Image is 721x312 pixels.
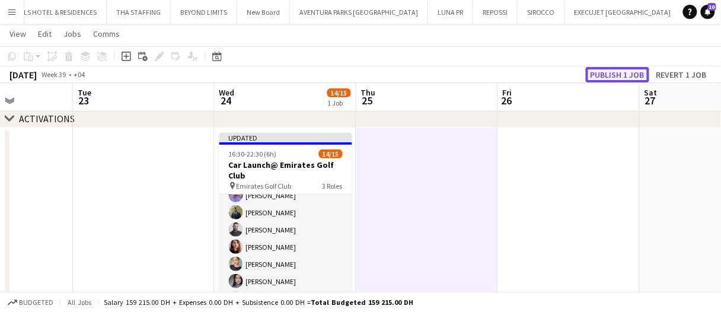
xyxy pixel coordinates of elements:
div: ACTIVATIONS [19,113,75,125]
span: 3 Roles [323,182,343,190]
button: SLS HOTEL & RESIDENCES [11,1,107,24]
button: REPOSSI [473,1,518,24]
a: Comms [88,26,125,42]
span: 25 [359,94,376,107]
span: Week 39 [39,70,69,79]
a: 10 [701,5,715,19]
span: 26 [501,94,512,107]
button: SIROCCO [518,1,565,24]
app-card-role: Host/Hostess45A6/716:30-22:30 (6h)![PERSON_NAME][PERSON_NAME][PERSON_NAME][PERSON_NAME][PERSON_NA... [219,167,352,310]
span: 16:30-22:30 (6h) [229,149,277,158]
span: Edit [38,28,52,39]
a: View [5,26,31,42]
span: Emirates Golf Club [237,182,292,190]
span: Budgeted [19,298,53,307]
span: Wed [219,87,235,98]
span: Tue [78,87,91,98]
app-job-card: Updated16:30-22:30 (6h)14/15Car Launch@ Emirates Golf Club Emirates Golf Club3 RolesHost/Hostess4... [219,133,352,308]
span: 27 [643,94,658,107]
span: 23 [76,94,91,107]
button: THA STAFFING [107,1,171,24]
div: [DATE] [9,69,37,81]
button: Revert 1 job [652,67,712,82]
button: Publish 1 job [586,67,649,82]
span: 24 [218,94,235,107]
a: Jobs [59,26,86,42]
button: New Board [237,1,290,24]
span: Jobs [63,28,81,39]
button: EXECUJET [GEOGRAPHIC_DATA] [565,1,681,24]
button: AVENTURA PARKS [GEOGRAPHIC_DATA] [290,1,428,24]
span: Comms [93,28,120,39]
div: Salary 159 215.00 DH + Expenses 0.00 DH + Subsistence 0.00 DH = [104,298,413,307]
span: 14/15 [327,88,351,97]
span: Total Budgeted 159 215.00 DH [311,298,413,307]
button: LUNA PR [428,1,473,24]
div: 1 Job [328,98,350,107]
button: Budgeted [6,296,55,309]
button: BEYOND LIMITS [171,1,237,24]
a: Edit [33,26,56,42]
div: +04 [74,70,85,79]
span: Sat [645,87,658,98]
div: Updated [219,133,352,142]
span: View [9,28,26,39]
span: All jobs [65,298,94,307]
span: 14/15 [319,149,343,158]
h3: Car Launch@ Emirates Golf Club [219,160,352,181]
span: 10 [708,3,716,11]
span: Thu [361,87,376,98]
span: Fri [503,87,512,98]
